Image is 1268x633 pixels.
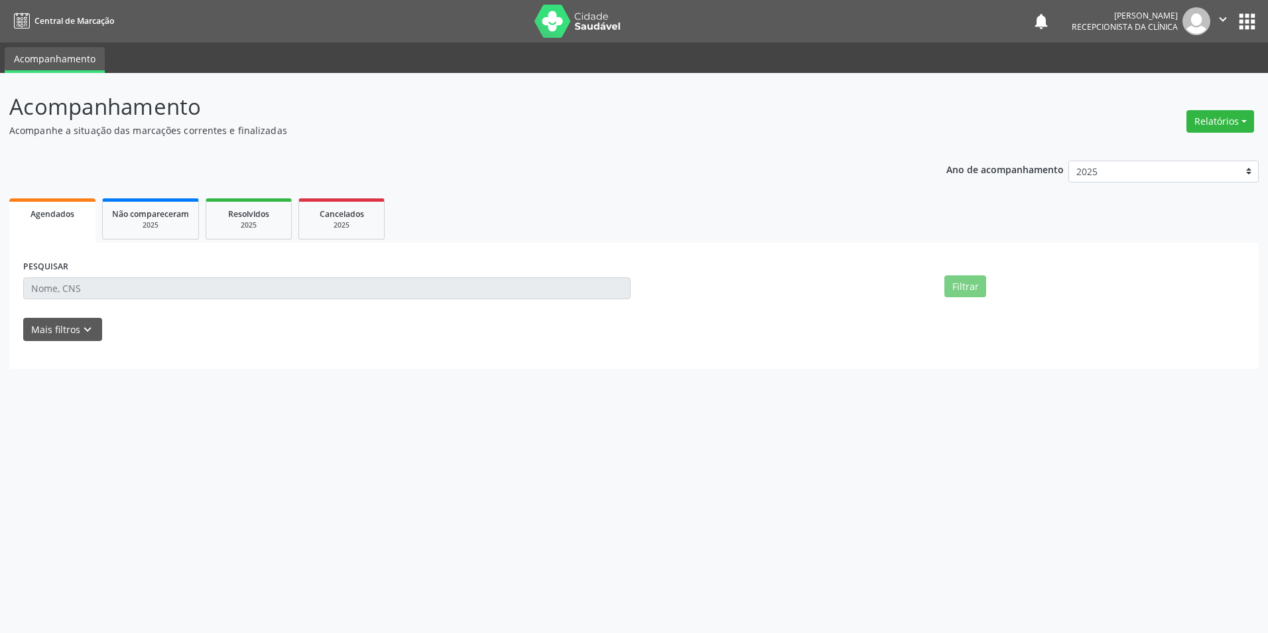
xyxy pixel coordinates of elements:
[1072,10,1178,21] div: [PERSON_NAME]
[5,47,105,73] a: Acompanhamento
[1182,7,1210,35] img: img
[1032,12,1050,31] button: notifications
[1236,10,1259,33] button: apps
[944,275,986,298] button: Filtrar
[23,277,631,300] input: Nome, CNS
[228,208,269,220] span: Resolvidos
[1210,7,1236,35] button: 
[9,10,114,32] a: Central de Marcação
[31,208,74,220] span: Agendados
[946,161,1064,177] p: Ano de acompanhamento
[1186,110,1254,133] button: Relatórios
[9,123,884,137] p: Acompanhe a situação das marcações correntes e finalizadas
[308,220,375,230] div: 2025
[9,90,884,123] p: Acompanhamento
[23,257,68,277] label: PESQUISAR
[320,208,364,220] span: Cancelados
[23,318,102,341] button: Mais filtroskeyboard_arrow_down
[112,220,189,230] div: 2025
[80,322,95,337] i: keyboard_arrow_down
[34,15,114,27] span: Central de Marcação
[1216,12,1230,27] i: 
[112,208,189,220] span: Não compareceram
[1072,21,1178,33] span: Recepcionista da clínica
[216,220,282,230] div: 2025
